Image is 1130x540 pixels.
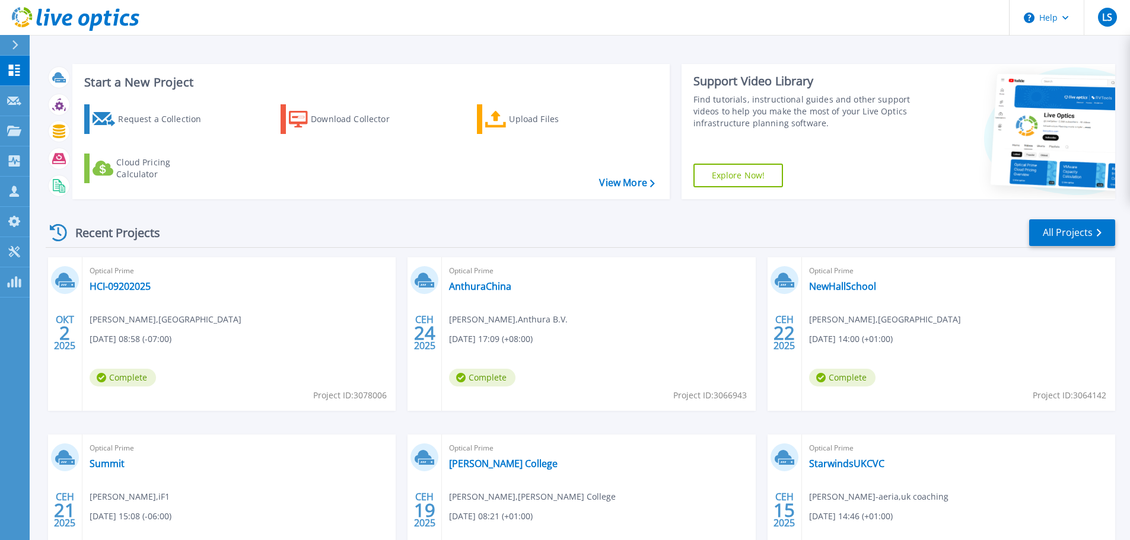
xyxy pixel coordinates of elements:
[313,389,387,402] span: Project ID: 3078006
[449,280,511,292] a: AnthuraChina
[1029,219,1115,246] a: All Projects
[509,107,604,131] div: Upload Files
[774,328,795,338] span: 22
[449,369,515,386] span: Complete
[809,490,948,503] span: [PERSON_NAME]-aeria , uk coaching
[599,177,654,188] a: View More
[90,369,156,386] span: Complete
[673,389,747,402] span: Project ID: 3066943
[449,313,568,326] span: [PERSON_NAME] , Anthura B.V.
[413,311,436,354] div: СЕН 2025
[90,490,170,503] span: [PERSON_NAME] , iF1
[116,156,211,180] div: Cloud Pricing Calculator
[449,264,748,277] span: Optical Prime
[809,280,876,292] a: NewHallSchool
[449,333,533,346] span: [DATE] 17:09 (+08:00)
[118,107,213,131] div: Request a Collection
[84,76,654,89] h3: Start a New Project
[84,104,217,134] a: Request a Collection
[449,490,616,503] span: [PERSON_NAME] , [PERSON_NAME] College
[809,333,893,346] span: [DATE] 14:00 (+01:00)
[59,328,70,338] span: 2
[413,488,436,532] div: СЕН 2025
[809,510,893,523] span: [DATE] 14:46 (+01:00)
[54,505,75,515] span: 21
[809,313,961,326] span: [PERSON_NAME] , [GEOGRAPHIC_DATA]
[414,328,435,338] span: 24
[281,104,413,134] a: Download Collector
[311,107,406,131] div: Download Collector
[449,510,533,523] span: [DATE] 08:21 (+01:00)
[90,333,171,346] span: [DATE] 08:58 (-07:00)
[414,505,435,515] span: 19
[809,458,884,469] a: StarwindsUKCVC
[90,458,125,469] a: Summit
[477,104,609,134] a: Upload Files
[809,442,1108,455] span: Optical Prime
[773,488,795,532] div: СЕН 2025
[90,280,151,292] a: HCI-09202025
[809,264,1108,277] span: Optical Prime
[693,74,915,89] div: Support Video Library
[1102,12,1112,22] span: LS
[90,313,241,326] span: [PERSON_NAME] , [GEOGRAPHIC_DATA]
[90,264,389,277] span: Optical Prime
[449,442,748,455] span: Optical Prime
[1033,389,1106,402] span: Project ID: 3064142
[693,164,784,187] a: Explore Now!
[53,488,76,532] div: СЕН 2025
[53,311,76,354] div: ОКТ 2025
[774,505,795,515] span: 15
[773,311,795,354] div: СЕН 2025
[46,218,176,247] div: Recent Projects
[693,94,915,129] div: Find tutorials, instructional guides and other support videos to help you make the most of your L...
[90,442,389,455] span: Optical Prime
[449,458,558,469] a: [PERSON_NAME] College
[90,510,171,523] span: [DATE] 15:08 (-06:00)
[84,154,217,183] a: Cloud Pricing Calculator
[809,369,876,386] span: Complete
